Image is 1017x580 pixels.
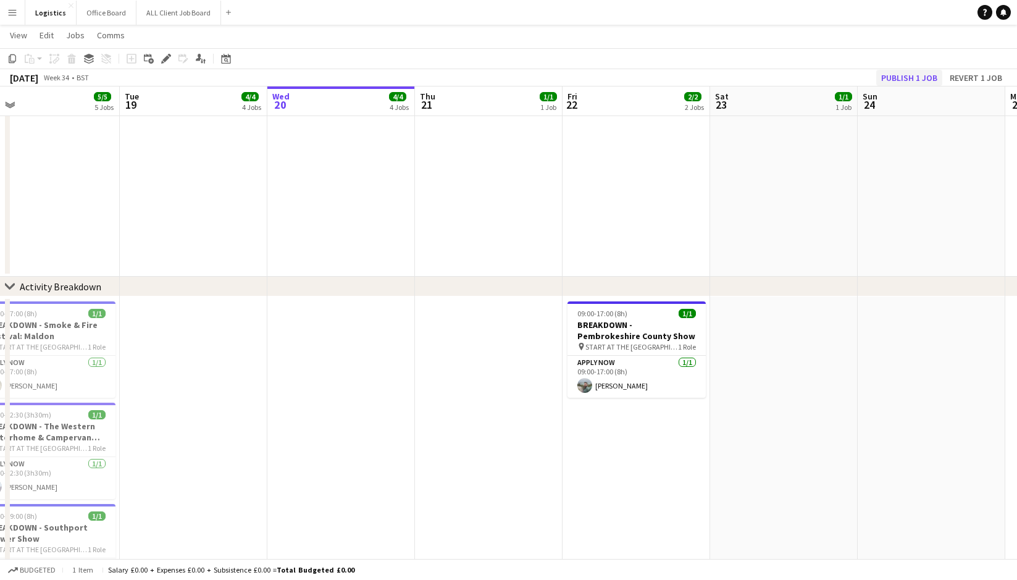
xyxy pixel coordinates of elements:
button: Office Board [77,1,136,25]
span: Jobs [66,30,85,41]
div: 5 Jobs [94,103,114,112]
span: Wed [272,91,290,102]
span: 5/5 [94,92,111,101]
span: 20 [270,98,290,112]
div: 1 Job [540,103,556,112]
span: START AT THE [GEOGRAPHIC_DATA] [585,342,678,351]
span: 21 [418,98,435,112]
a: View [5,27,32,43]
button: Budgeted [6,563,57,577]
div: BST [77,73,89,82]
span: 1/1 [88,309,106,318]
a: Comms [92,27,130,43]
h3: BREAKDOWN - Pembrokeshire County Show [567,319,706,342]
span: Comms [97,30,125,41]
span: 1 Role [88,342,106,351]
span: Fri [567,91,577,102]
div: [DATE] [10,72,38,84]
app-job-card: 09:00-17:00 (8h)1/1BREAKDOWN - Pembrokeshire County Show START AT THE [GEOGRAPHIC_DATA]1 RoleAPPL... [567,301,706,398]
span: 4/4 [389,92,406,101]
span: 4/4 [241,92,259,101]
div: 4 Jobs [242,103,261,112]
span: 1/1 [88,410,106,419]
span: 23 [713,98,729,112]
span: Budgeted [20,566,56,574]
span: Week 34 [41,73,72,82]
span: Sat [715,91,729,102]
a: Edit [35,27,59,43]
span: 1 Role [678,342,696,351]
span: 1/1 [540,92,557,101]
span: 2/2 [684,92,701,101]
button: Logistics [25,1,77,25]
span: 19 [123,98,139,112]
a: Jobs [61,27,90,43]
button: Revert 1 job [945,70,1007,86]
span: 1/1 [835,92,852,101]
span: Edit [40,30,54,41]
span: View [10,30,27,41]
span: 1 item [68,565,98,574]
span: 09:00-17:00 (8h) [577,309,627,318]
span: Sun [863,91,877,102]
div: 1 Job [835,103,852,112]
span: 24 [861,98,877,112]
span: 1/1 [679,309,696,318]
div: Activity Breakdown [20,280,101,293]
span: 1/1 [88,511,106,521]
app-card-role: APPLY NOW1/109:00-17:00 (8h)[PERSON_NAME] [567,356,706,398]
div: 2 Jobs [685,103,704,112]
span: 22 [566,98,577,112]
span: 1 Role [88,545,106,554]
div: 4 Jobs [390,103,409,112]
span: Total Budgeted £0.00 [277,565,354,574]
span: 1 Role [88,443,106,453]
div: Salary £0.00 + Expenses £0.00 + Subsistence £0.00 = [108,565,354,574]
button: ALL Client Job Board [136,1,221,25]
span: Thu [420,91,435,102]
button: Publish 1 job [876,70,942,86]
span: Tue [125,91,139,102]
